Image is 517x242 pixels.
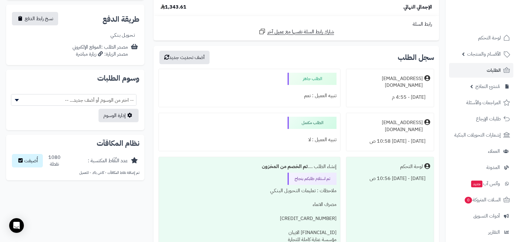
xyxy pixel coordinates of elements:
[473,212,500,220] span: أدوات التسويق
[162,134,337,146] div: تنبيه العميل : لا
[449,160,513,175] a: المدونة
[449,144,513,159] a: العملاء
[398,54,434,61] h3: سجل الطلب
[449,225,513,240] a: التقارير
[99,109,139,122] a: إدارة الوسوم
[12,154,43,167] button: أُضيفت
[9,218,24,233] div: Open Intercom Messenger
[449,112,513,126] a: طلبات الإرجاع
[467,50,501,58] span: الأقسام والمنتجات
[471,181,482,187] span: جديد
[12,12,58,25] button: نسخ رابط الدفع
[73,51,128,58] div: مصدر الزيارة: زيارة مباشرة
[11,94,136,106] span: -- اختر من الوسوم أو أضف جديد... --
[486,163,500,172] span: المدونة
[449,128,513,142] a: إشعارات التحويلات البنكية
[267,28,334,35] span: شارك رابط السلة نفسها مع عميل آخر
[449,209,513,223] a: أدوات التسويق
[454,131,501,139] span: إشعارات التحويلات البنكية
[449,63,513,78] a: الطلبات
[478,34,501,42] span: لوحة التحكم
[350,119,423,133] div: [EMAIL_ADDRESS][DOMAIN_NAME]
[400,163,423,170] div: لوحة التحكم
[258,28,334,35] a: شارك رابط السلة نفسها مع عميل آخر
[350,135,430,147] div: [DATE] - [DATE] 10:58 ص
[161,4,186,11] span: 1,343.61
[449,176,513,191] a: وآتس آبجديد
[449,31,513,45] a: لوحة التحكم
[288,117,337,129] div: الطلب مكتمل
[464,196,501,204] span: السلات المتروكة
[25,15,53,22] span: نسخ رابط الدفع
[11,75,139,82] h2: وسوم الطلبات
[159,51,210,64] button: أضف تحديث جديد
[48,154,61,168] div: 1080
[350,75,423,89] div: [EMAIL_ADDRESS][DOMAIN_NAME]
[11,140,139,147] h2: نظام المكافآت
[404,4,432,11] span: الإجمالي النهائي
[262,163,308,170] b: تم الخصم من المخزون
[350,91,430,103] div: [DATE] - 4:55 م
[488,228,500,237] span: التقارير
[487,66,501,75] span: الطلبات
[449,95,513,110] a: المراجعات والأسئلة
[162,161,337,173] div: إنشاء الطلب ....
[475,82,500,91] span: مُنشئ النماذج
[162,90,337,102] div: تنبيه العميل : نعم
[73,44,128,58] div: مصدر الطلب :الموقع الإلكتروني
[471,179,500,188] span: وآتس آب
[102,16,139,23] h2: طريقة الدفع
[488,147,500,156] span: العملاء
[465,197,472,204] span: 0
[110,32,135,39] div: تـحـويـل بـنـكـي
[288,173,337,185] div: تم استلام طلبكم بنجاح
[88,157,128,164] div: عدد النِّقَاط المكتسبة :
[11,94,136,106] span: -- اختر من الوسوم أو أضف جديد... --
[466,98,501,107] span: المراجعات والأسئلة
[288,73,337,85] div: الطلب جاهز
[350,173,430,185] div: [DATE] - [DATE] 10:56 ص
[11,170,139,175] p: تم إضافة نقاط المكافآت - كاش باك - للعميل
[449,193,513,207] a: السلات المتروكة0
[476,115,501,123] span: طلبات الإرجاع
[156,21,437,28] div: رابط السلة
[48,161,61,168] div: نقطة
